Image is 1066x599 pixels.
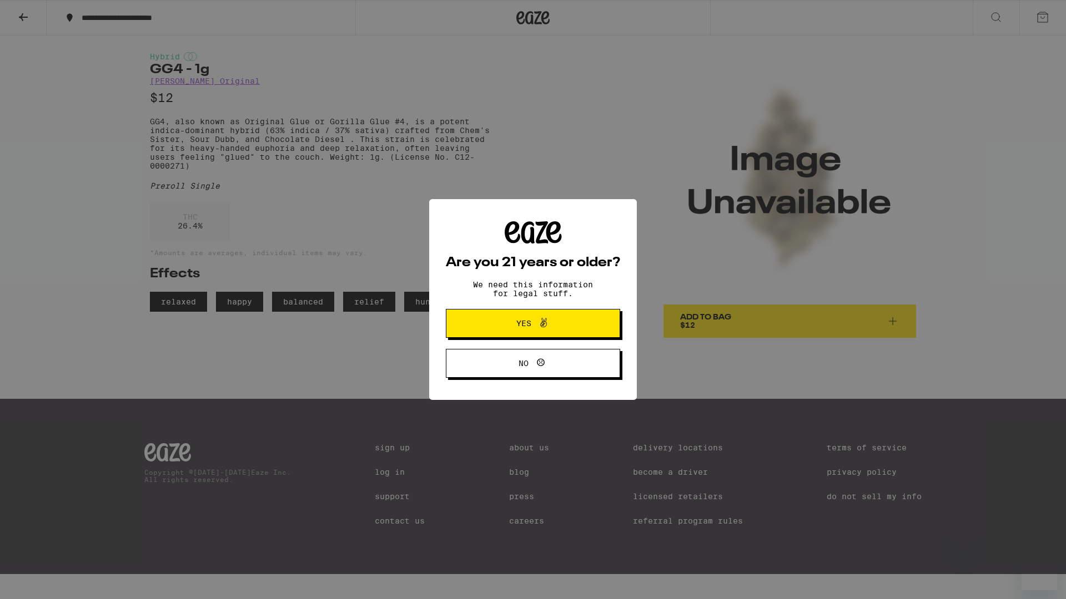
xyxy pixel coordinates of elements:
span: No [519,359,529,367]
button: Yes [446,309,620,338]
span: Yes [516,319,531,327]
iframe: Close message [953,528,975,550]
button: No [446,349,620,378]
h2: Are you 21 years or older? [446,256,620,270]
p: We need this information for legal stuff. [464,280,602,298]
iframe: Button to launch messaging window [1022,555,1057,590]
